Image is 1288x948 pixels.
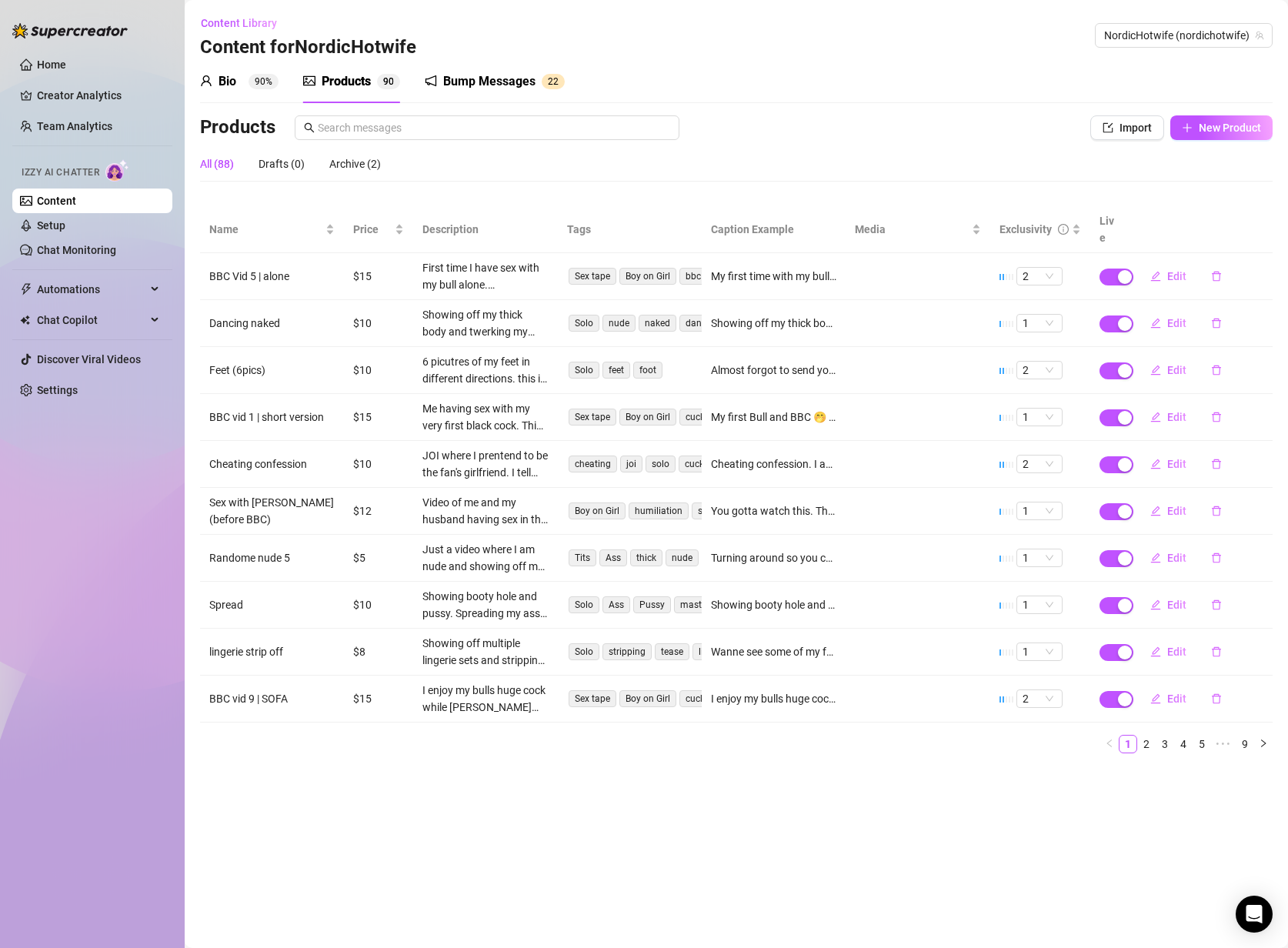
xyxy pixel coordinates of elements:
td: lingerie strip off [200,629,344,676]
div: Bio [219,72,236,91]
td: BBC vid 1 | short version [200,394,344,441]
span: nude [602,315,636,332]
button: delete [1199,405,1234,429]
button: Edit [1138,405,1199,429]
td: $10 [344,347,413,394]
span: edit [1150,365,1161,376]
span: Edit [1167,693,1186,705]
span: lingerie [692,643,735,660]
span: Sex tape [569,690,616,707]
div: Drafts (0) [259,155,305,172]
div: 6 picutres of my feet in different directions. this is for the feet lovers. I am on bed and just ... [422,353,548,387]
th: Name [200,206,344,253]
div: Showing booty hole and pussy. Spreading my ass and pussy real good here. Then I masturbate while ... [422,588,548,622]
span: stripping [602,643,652,660]
div: First time I have sex with my bull alone. [PERSON_NAME] was not in the room. [PERSON_NAME] was in... [422,259,548,293]
span: search [304,122,315,133]
img: logo-BBDzfeDw.svg [12,23,128,38]
div: Showing off multiple lingerie sets and stripping them off. Getting nude and naked showing off my ... [422,635,548,669]
span: Edit [1167,599,1186,611]
div: I enjoy my bulls huge cock while [PERSON_NAME] watches and cums all over the floor. My husband is... [422,682,548,716]
span: New Product [1199,122,1261,134]
span: 1 [1023,596,1056,613]
span: notification [425,75,437,87]
li: 5 [1193,735,1211,753]
td: $10 [344,441,413,488]
span: 2 [1023,268,1056,285]
span: 9 [383,76,389,87]
span: masturbation [674,596,743,613]
td: $12 [344,488,413,535]
span: delete [1211,506,1222,516]
a: Home [37,58,66,71]
span: 0 [389,76,394,87]
button: Edit [1138,358,1199,382]
span: delete [1211,552,1222,563]
div: JOI where I prentend to be the fan's girlfriend. I tell him that I have been cheating on him. I a... [422,447,548,481]
span: Chat Copilot [37,308,146,332]
span: joi [620,456,642,472]
span: cuckold [679,456,723,472]
span: 1 [1023,409,1056,426]
div: All (88) [200,155,234,172]
div: Archive (2) [329,155,381,172]
span: Solo [569,315,599,332]
a: 5 [1193,736,1210,753]
span: cuckold [679,409,724,426]
a: 3 [1156,736,1173,753]
span: 2 [1023,456,1056,472]
span: Edit [1167,552,1186,564]
span: Boy on Girl [619,268,676,285]
img: AI Chatter [105,159,129,182]
span: feet [602,362,630,379]
span: delete [1211,693,1222,704]
span: edit [1150,412,1161,422]
span: nude [666,549,699,566]
span: 1 [1023,315,1056,332]
th: Caption Example [702,206,846,253]
span: edit [1150,318,1161,329]
span: right [1259,739,1268,748]
span: Boy on Girl [619,409,676,426]
span: edit [1150,552,1161,563]
span: danicing [679,315,728,332]
span: info-circle [1058,224,1069,235]
span: delete [1211,365,1222,376]
a: Discover Viral Videos [37,353,141,366]
span: delete [1211,412,1222,422]
span: Price [353,221,392,238]
td: Feet (6pics) [200,347,344,394]
td: $15 [344,676,413,723]
img: Chat Copilot [20,315,30,325]
span: Sex tape [569,268,616,285]
sup: 90 [377,74,400,89]
div: Turning around so you can my thickness level. Be honest please 😍 🍑 [711,549,836,566]
span: import [1103,122,1113,133]
span: NordicHotwife (nordichotwife) [1104,24,1263,47]
button: Edit [1138,311,1199,335]
li: 4 [1174,735,1193,753]
td: Sex with [PERSON_NAME] (before BBC) [200,488,344,535]
span: delete [1211,318,1222,329]
th: Description [413,206,557,253]
span: 1 [1023,549,1056,566]
th: Tags [558,206,702,253]
sup: 22 [542,74,565,89]
span: Edit [1167,505,1186,517]
button: delete [1199,311,1234,335]
div: Bump Messages [443,72,536,91]
a: 4 [1175,736,1192,753]
td: Randome nude 5 [200,535,344,582]
span: thick [630,549,662,566]
span: solo [646,456,676,472]
span: Pussy [633,596,671,613]
button: New Product [1170,115,1273,140]
button: delete [1199,639,1234,664]
div: You gotta watch this. This is me having sex with my husband right before I go get stretched out b... [711,502,836,519]
div: Me having sex with my very first black cock. This is my very first hotwife experience, ever. I we... [422,400,548,434]
span: team [1255,31,1264,40]
span: Edit [1167,458,1186,470]
a: 2 [1138,736,1155,753]
a: 1 [1119,736,1136,753]
button: delete [1199,686,1234,711]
